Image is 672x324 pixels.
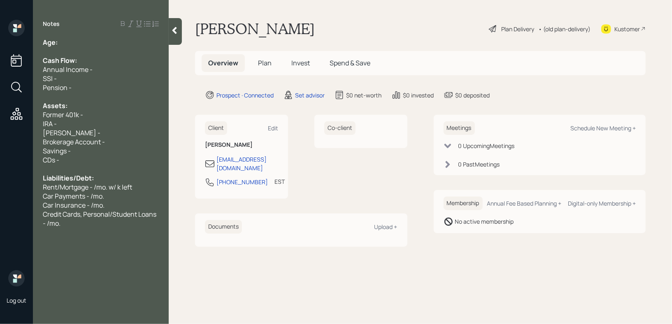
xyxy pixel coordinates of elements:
div: Annual Fee Based Planning + [487,199,561,207]
div: [EMAIL_ADDRESS][DOMAIN_NAME] [216,155,278,172]
div: $0 invested [403,91,434,100]
h6: Membership [444,197,483,210]
label: Notes [43,20,60,28]
span: CDs - [43,155,59,164]
div: $0 deposited [455,91,490,100]
span: Former 401k - [43,110,83,119]
div: 0 Upcoming Meeting s [458,141,515,150]
span: Overview [208,58,238,67]
span: IRA - [43,119,57,128]
div: Set advisor [295,91,325,100]
h1: [PERSON_NAME] [195,20,315,38]
span: Age: [43,38,58,47]
span: Car Insurance - /mo. [43,201,105,210]
span: Car Payments - /mo. [43,192,104,201]
div: [PHONE_NUMBER] [216,178,268,186]
span: Plan [258,58,272,67]
div: Schedule New Meeting + [570,124,636,132]
div: Plan Delivery [501,25,534,33]
span: Cash Flow: [43,56,77,65]
span: Assets: [43,101,67,110]
span: Invest [291,58,310,67]
div: Prospect · Connected [216,91,274,100]
div: Upload + [374,223,398,231]
img: retirable_logo.png [8,270,25,287]
span: SSI - [43,74,57,83]
span: Liabilities/Debt: [43,174,94,183]
span: Annual Income - [43,65,93,74]
span: Spend & Save [330,58,370,67]
div: • (old plan-delivery) [538,25,591,33]
span: Credit Cards, Personal/Student Loans - /mo. [43,210,158,228]
div: No active membership [455,217,514,226]
div: Kustomer [614,25,640,33]
h6: Co-client [324,121,356,135]
div: 0 Past Meeting s [458,160,500,169]
h6: [PERSON_NAME] [205,141,278,148]
span: [PERSON_NAME] - [43,128,100,137]
span: Savings - [43,146,71,155]
span: Brokerage Account - [43,137,105,146]
span: Pension - [43,83,72,92]
h6: Client [205,121,227,135]
div: Log out [7,296,26,304]
h6: Documents [205,220,242,234]
div: $0 net-worth [346,91,381,100]
div: Edit [268,124,278,132]
span: Rent/Mortgage - /mo. w/ k left [43,183,132,192]
div: Digital-only Membership + [568,199,636,207]
div: EST [274,177,285,186]
h6: Meetings [444,121,475,135]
